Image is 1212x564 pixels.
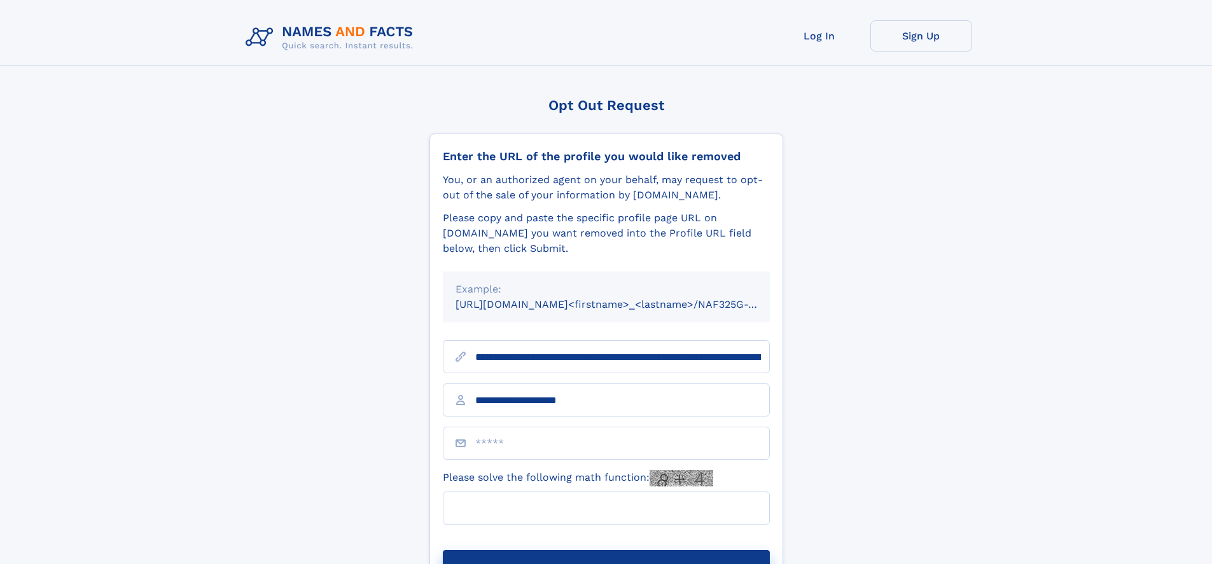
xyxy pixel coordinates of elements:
[443,470,713,486] label: Please solve the following math function:
[443,172,770,203] div: You, or an authorized agent on your behalf, may request to opt-out of the sale of your informatio...
[870,20,972,52] a: Sign Up
[240,20,424,55] img: Logo Names and Facts
[443,149,770,163] div: Enter the URL of the profile you would like removed
[456,282,757,297] div: Example:
[769,20,870,52] a: Log In
[429,97,783,113] div: Opt Out Request
[456,298,794,310] small: [URL][DOMAIN_NAME]<firstname>_<lastname>/NAF325G-xxxxxxxx
[443,210,770,256] div: Please copy and paste the specific profile page URL on [DOMAIN_NAME] you want removed into the Pr...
